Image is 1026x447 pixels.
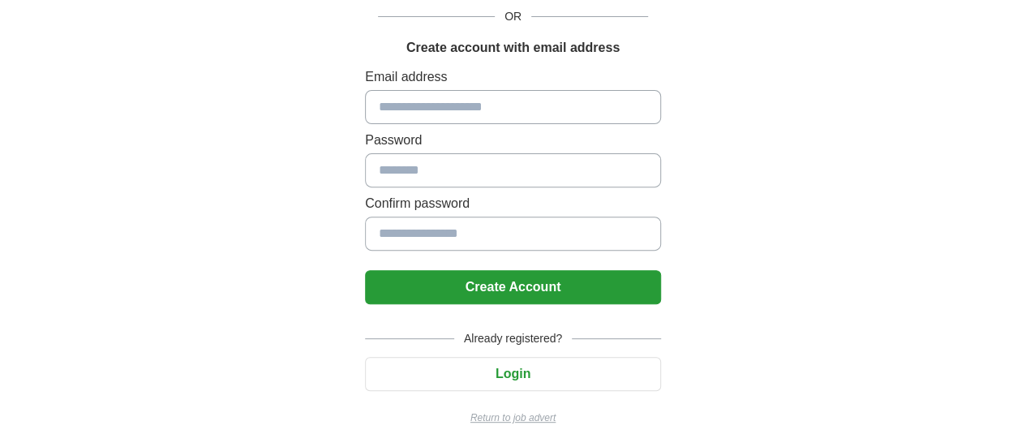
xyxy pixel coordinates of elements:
[365,367,661,380] a: Login
[365,410,661,425] a: Return to job advert
[454,330,572,347] span: Already registered?
[365,194,661,213] label: Confirm password
[365,131,661,150] label: Password
[365,357,661,391] button: Login
[406,38,620,58] h1: Create account with email address
[365,270,661,304] button: Create Account
[495,8,531,25] span: OR
[365,67,661,87] label: Email address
